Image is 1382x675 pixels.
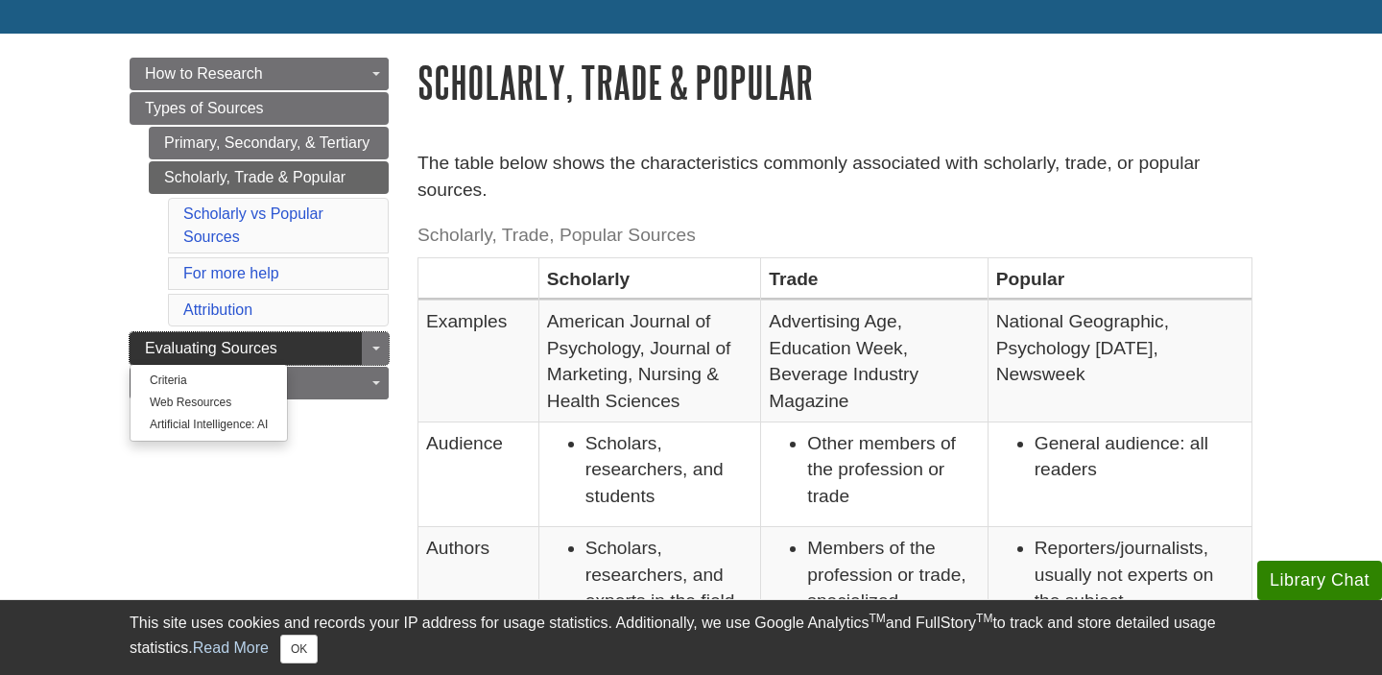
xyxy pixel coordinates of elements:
li: Scholars, researchers, and students [585,430,753,509]
button: Close [280,635,318,663]
div: This site uses cookies and records your IP address for usage statistics. Additionally, we use Goo... [130,612,1252,663]
a: Read More [193,639,269,656]
caption: Scholarly, Trade, Popular Sources [417,214,1252,257]
td: Audience [418,422,539,527]
button: Library Chat [1257,561,1382,600]
th: Trade [761,257,988,300]
td: Examples [418,301,539,422]
a: Evaluating Sources [130,332,389,365]
sup: TM [976,612,992,625]
a: How to Research [130,58,389,90]
li: Members of the profession or trade, specialized journalists, or technical writers [807,535,979,666]
td: American Journal of Psychology, Journal of Marketing, Nursing & Health Sciences [538,301,761,422]
a: Types of Sources [130,92,389,125]
th: Popular [988,257,1251,300]
a: Artificial Intelligence: AI [131,414,287,436]
a: Scholarly vs Popular Sources [183,205,323,245]
li: General audience: all readers [1035,430,1244,483]
td: National Geographic, Psychology [DATE], Newsweek [988,301,1251,422]
li: Reporters/journalists, usually not experts on the subject [1035,535,1244,614]
a: Web Resources [131,392,287,414]
span: How to Research [145,65,263,82]
a: Scholarly, Trade & Popular [149,161,389,194]
a: Attribution [183,301,252,318]
sup: TM [869,612,885,625]
td: Advertising Age, Education Week, Beverage Industry Magazine [761,301,988,422]
p: The table below shows the characteristics commonly associated with scholarly, trade, or popular s... [417,150,1252,205]
a: For more help [183,265,279,281]
a: Primary, Secondary, & Tertiary [149,127,389,159]
span: Types of Sources [145,100,264,116]
li: Other members of the profession or trade [807,430,979,509]
li: Scholars, researchers, and experts in the field of study [585,535,753,640]
a: Criteria [131,370,287,392]
div: Guide Page Menu [130,58,389,399]
h1: Scholarly, Trade & Popular [417,58,1252,107]
span: Evaluating Sources [145,340,277,356]
th: Scholarly [538,257,761,300]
